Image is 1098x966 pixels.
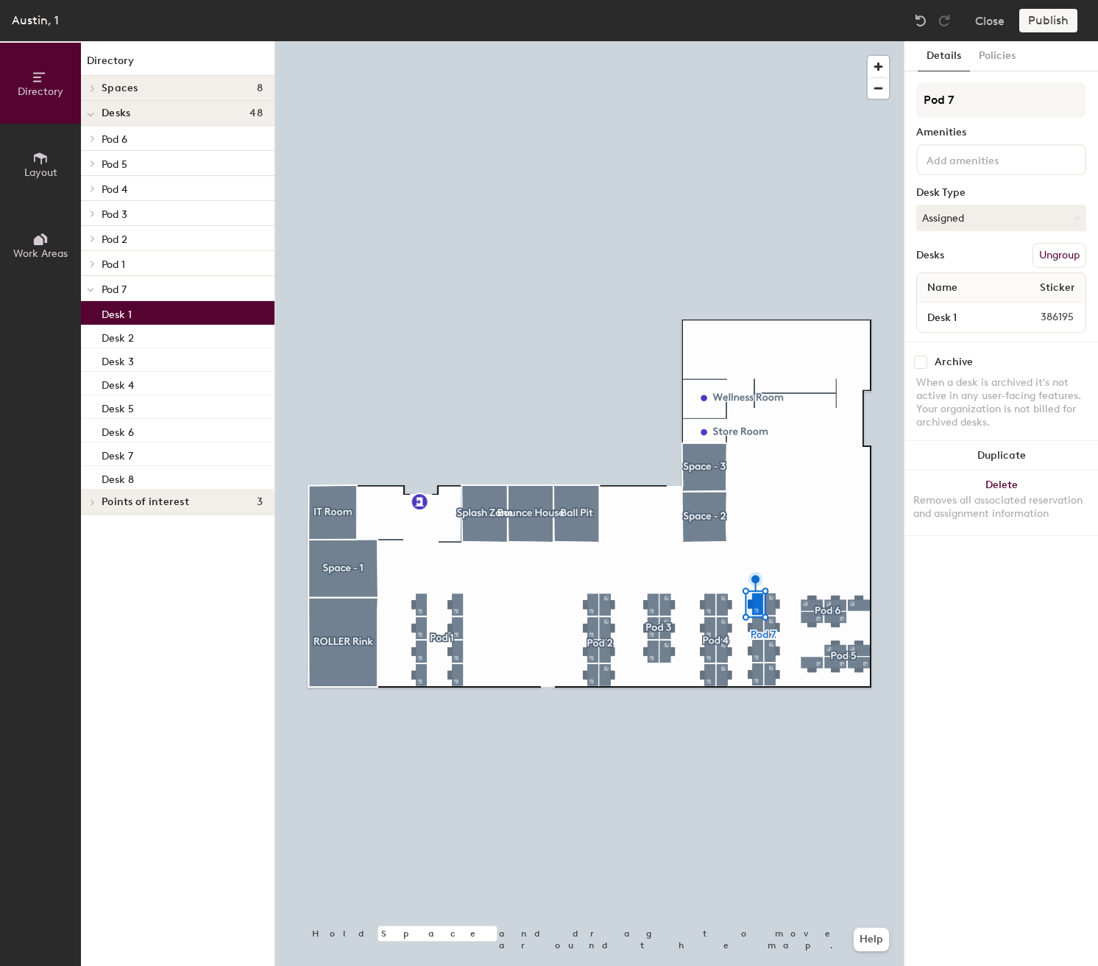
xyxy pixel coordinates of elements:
[975,9,1005,32] button: Close
[916,250,944,261] div: Desks
[13,247,68,260] span: Work Areas
[18,85,63,98] span: Directory
[102,233,127,246] span: Pod 2
[257,496,263,508] span: 3
[916,187,1086,199] div: Desk Type
[937,13,952,28] img: Redo
[854,928,889,951] button: Help
[102,158,127,171] span: Pod 5
[102,82,138,94] span: Spaces
[916,376,1086,429] div: When a desk is archived it's not active in any user-facing features. Your organization is not bil...
[918,41,970,71] button: Details
[102,445,133,462] p: Desk 7
[102,107,130,119] span: Desks
[102,183,127,196] span: Pod 4
[920,275,965,301] span: Name
[1005,309,1083,325] span: 386195
[1033,275,1083,301] span: Sticker
[1033,243,1086,268] button: Ungroup
[916,205,1086,231] button: Assigned
[102,496,189,508] span: Points of interest
[249,107,263,119] span: 48
[913,494,1089,521] div: Removes all associated reservation and assignment information
[102,328,134,345] p: Desk 2
[102,351,134,368] p: Desk 3
[904,470,1098,535] button: DeleteRemoves all associated reservation and assignment information
[12,11,59,29] div: Austin, 1
[102,208,127,221] span: Pod 3
[257,82,263,94] span: 8
[102,422,134,439] p: Desk 6
[970,41,1024,71] button: Policies
[102,469,134,486] p: Desk 8
[102,133,127,146] span: Pod 6
[102,283,127,296] span: Pod 7
[102,304,132,321] p: Desk 1
[916,127,1086,138] div: Amenities
[913,13,928,28] img: Undo
[102,375,134,392] p: Desk 4
[102,258,125,271] span: Pod 1
[102,398,134,415] p: Desk 5
[935,356,973,368] div: Archive
[924,150,1056,168] input: Add amenities
[24,166,57,179] span: Layout
[920,307,1005,328] input: Unnamed desk
[81,53,274,76] h1: Directory
[904,441,1098,470] button: Duplicate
